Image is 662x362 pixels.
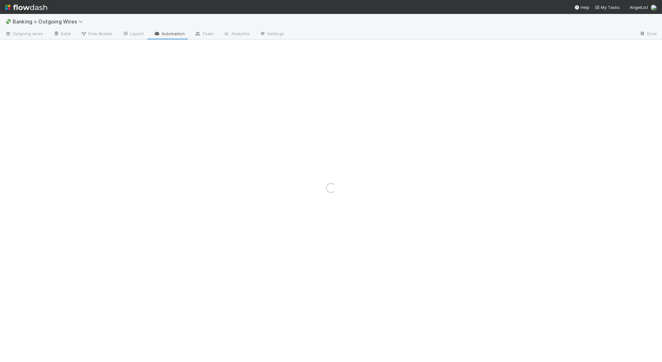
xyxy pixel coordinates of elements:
a: My Tasks [595,4,620,10]
span: My Tasks [595,5,620,10]
span: AngelList [630,5,648,10]
img: avatar_ec9c1780-91d7-48bb-898e-5f40cebd5ff8.png [651,4,657,11]
img: logo-inverted-e16ddd16eac7371096b0.svg [5,2,47,13]
div: Help [574,4,589,10]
